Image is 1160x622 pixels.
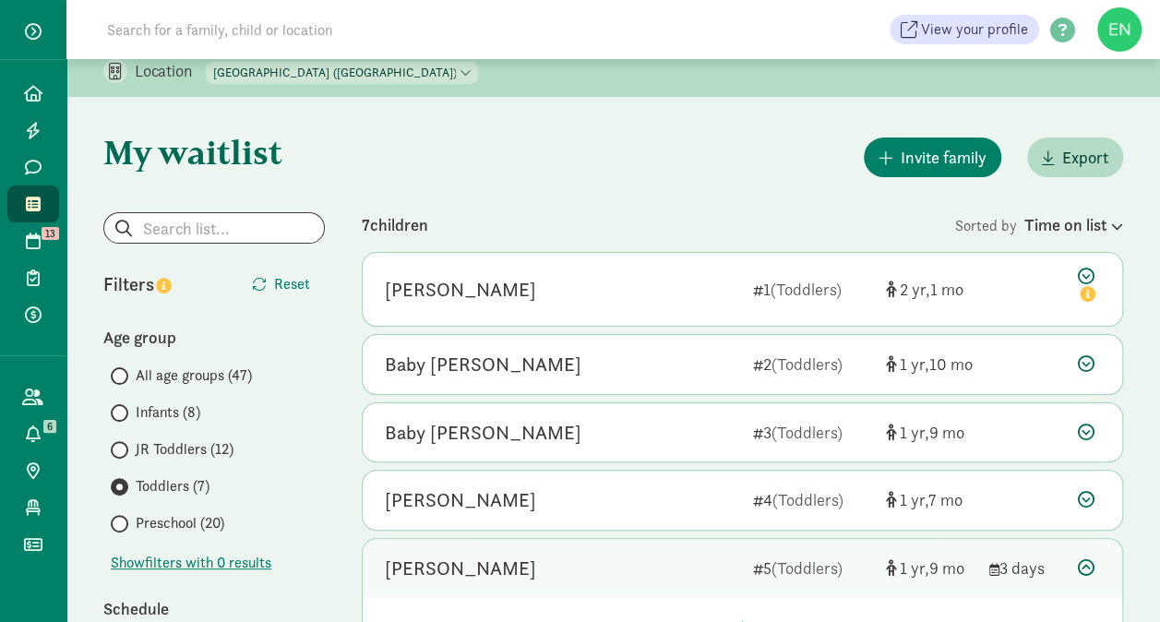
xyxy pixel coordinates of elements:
div: [object Object] [886,352,975,377]
h1: My waitlist [103,134,325,171]
span: (Toddlers) [771,422,843,443]
span: (Toddlers) [771,279,842,300]
span: 7 [928,489,963,510]
span: All age groups (47) [136,365,252,387]
span: Invite family [901,145,987,170]
div: Age group [103,325,325,350]
div: 3 days [989,556,1063,580]
span: 10 [929,353,973,375]
div: Aurora Malapit-Thomas [385,485,536,515]
div: Sorted by [955,212,1123,237]
div: [object Object] [886,420,975,445]
span: Export [1062,145,1108,170]
div: 5 [753,556,871,580]
div: Baby Lam [385,418,581,448]
span: 2 [900,279,930,300]
div: [object Object] [886,277,975,302]
span: 6 [43,420,56,433]
div: 3 [753,420,871,445]
span: (Toddlers) [772,489,843,510]
button: Showfilters with 0 results [111,552,271,574]
div: Baby Espinosa [385,275,536,305]
span: 1 [900,557,929,579]
div: Schedule [103,596,325,621]
a: 13 [7,222,59,259]
input: Search list... [104,213,324,243]
div: 1 [753,277,871,302]
div: [object Object] [886,556,975,580]
div: 2 [753,352,871,377]
span: 13 [42,227,59,240]
span: 9 [929,422,964,443]
div: Oliver Smith [385,554,536,583]
span: 1 [900,489,928,510]
span: Infants (8) [136,401,200,424]
button: Reset [237,266,325,303]
span: 1 [900,422,929,443]
div: Filters [103,270,214,298]
input: Search for a family, child or location [96,11,614,48]
div: Baby Hershner [385,350,581,379]
span: JR Toddlers (12) [136,438,233,461]
p: Location [135,60,206,82]
span: 1 [930,279,963,300]
span: (Toddlers) [771,353,843,375]
a: 6 [7,415,59,452]
a: View your profile [890,15,1039,44]
span: (Toddlers) [771,557,843,579]
span: Toddlers (7) [136,475,209,497]
span: 1 [900,353,929,375]
span: Reset [274,273,310,295]
span: Preschool (20) [136,512,224,534]
div: [object Object] [886,487,975,512]
div: Time on list [1024,212,1123,237]
button: Export [1027,138,1123,177]
span: 9 [929,557,964,579]
div: 7 children [362,212,955,237]
button: Invite family [864,138,1001,177]
span: Show filters with 0 results [111,552,271,574]
div: 4 [753,487,871,512]
span: View your profile [921,18,1028,41]
iframe: Chat Widget [1068,533,1160,622]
